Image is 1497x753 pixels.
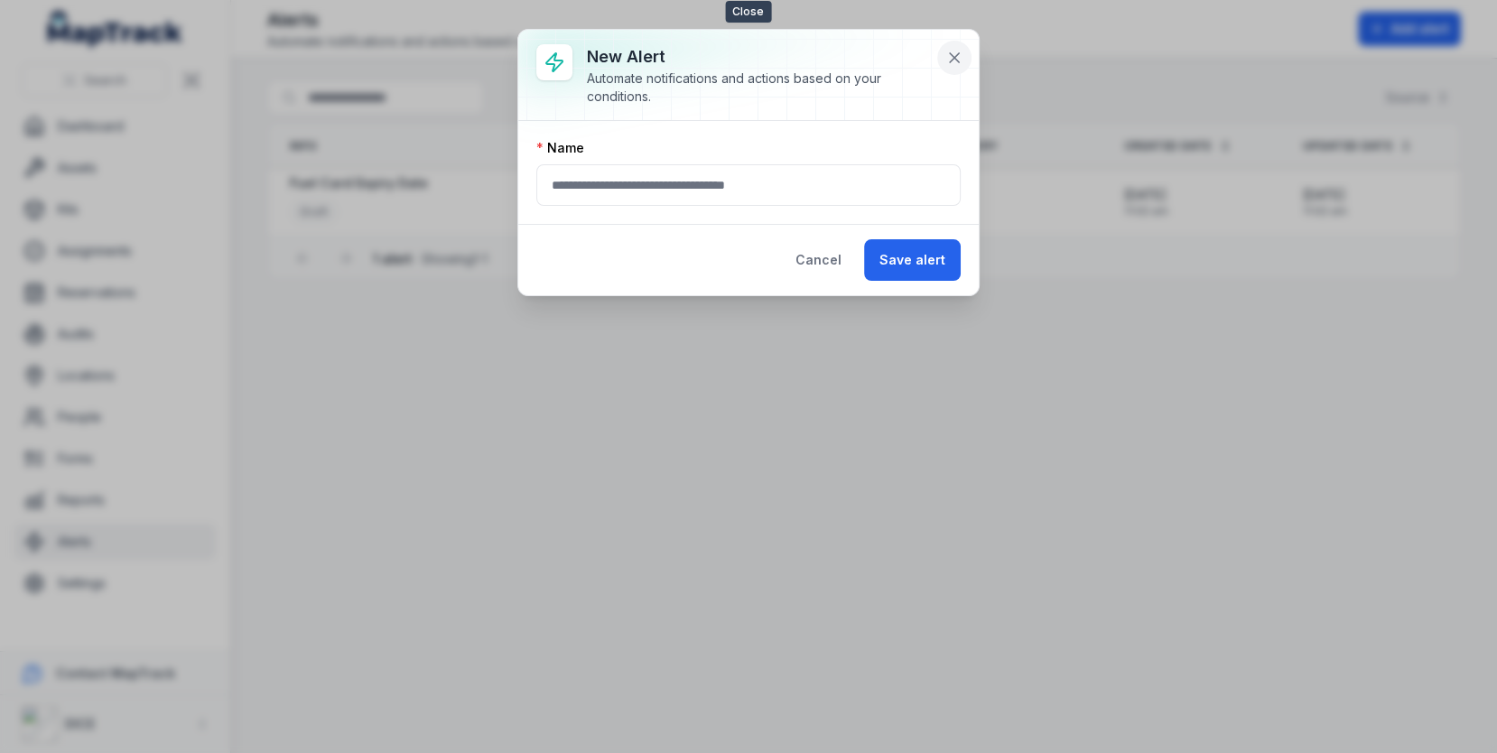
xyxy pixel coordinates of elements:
[587,70,932,106] div: Automate notifications and actions based on your conditions.
[587,44,932,70] h3: New alert
[725,1,771,23] span: Close
[536,139,584,157] label: Name
[780,239,857,281] button: Cancel
[864,239,961,281] button: Save alert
